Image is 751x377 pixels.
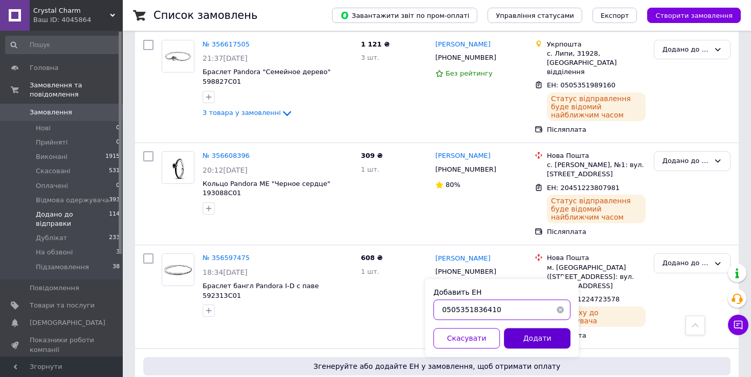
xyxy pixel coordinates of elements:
span: ЕН: 0505351989160 [547,81,615,89]
span: Оплачені [36,181,68,191]
span: 21:37[DATE] [203,54,248,62]
div: Статус відправлення буде відомий найближчим часом [547,195,646,223]
span: Скасовані [36,167,71,176]
span: 0 [116,181,120,191]
a: 3 товара у замовленні [203,109,293,116]
span: Згенеруйте або додайте ЕН у замовлення, щоб отримати оплату [147,361,726,371]
div: Укрпошта [547,40,646,49]
img: Фото товару [162,254,194,286]
input: Пошук [5,36,121,54]
div: Ваш ID: 4045864 [33,15,123,25]
button: Створити замовлення [647,8,741,23]
a: Створити замовлення [637,11,741,19]
a: № 356617505 [203,40,250,48]
span: Дублікат [36,233,67,243]
span: ЕН: 20451223807981 [547,184,620,192]
button: Чат з покупцем [728,315,748,335]
span: Завантажити звіт по пром-оплаті [340,11,469,20]
span: 0 [116,124,120,133]
button: Завантажити звіт по пром-оплаті [332,8,477,23]
span: Показники роботи компанії [30,336,95,354]
div: Післяплата [547,227,646,237]
a: Кольцо Pandora ME "Черное сердце" 193088C01 [203,180,330,197]
button: Додати [504,328,570,348]
a: № 356597475 [203,254,250,262]
span: Нові [36,124,51,133]
span: 309 ₴ [361,152,383,159]
span: 18:34[DATE] [203,268,248,276]
span: 3 [116,248,120,257]
span: 20:12[DATE] [203,166,248,174]
div: с. [PERSON_NAME], №1: вул. [STREET_ADDRESS] [547,160,646,179]
span: Експорт [601,12,629,19]
span: Створити замовлення [655,12,733,19]
span: Відмова одержувача [36,196,109,205]
div: [PHONE_NUMBER] [433,163,498,176]
span: Без рейтингу [446,69,493,77]
span: [DEMOGRAPHIC_DATA] [30,318,105,327]
a: [PERSON_NAME] [435,151,491,161]
div: Додано до відправки [662,44,710,55]
a: [PERSON_NAME] [435,254,491,264]
span: Підзамовлення [36,263,89,272]
div: Нова Пошта [547,151,646,160]
a: Браслет бангл Pandora I-D с паве 592313C01 [203,282,319,299]
span: 1915 [105,152,120,161]
span: Замовлення та повідомлення [30,81,123,99]
div: Статус відправлення буде відомий найближчим часом [547,92,646,121]
span: 608 ₴ [361,254,383,262]
a: [PERSON_NAME] [435,40,491,50]
span: 0 [116,138,120,147]
div: м. [GEOGRAPHIC_DATA] ([STREET_ADDRESS]: вул. [STREET_ADDRESS] [547,263,646,291]
div: [PHONE_NUMBER] [433,51,498,64]
div: с. Липи, 31928, [GEOGRAPHIC_DATA] відділення [547,49,646,77]
div: Нова Пошта [547,253,646,263]
span: 3 товара у замовленні [203,109,281,116]
span: Головна [30,63,58,73]
span: Crystal Charm [33,6,110,15]
span: Прийняті [36,138,68,147]
button: Експорт [592,8,637,23]
button: Очистить [550,299,570,320]
button: Управління статусами [488,8,582,23]
div: Додано до відправки [662,156,710,167]
span: 114 [109,210,120,228]
span: Замовлення [30,108,72,117]
span: 3 шт. [361,54,379,61]
img: Фото товару [162,152,194,183]
span: 531 [109,167,120,176]
span: 1 шт. [361,268,379,275]
label: Добавить ЕН [433,288,481,296]
div: На шляху до одержувача [547,307,646,327]
span: Повідомлення [30,284,79,293]
div: Післяплата [547,125,646,134]
a: Браслет Pandora "Семейное дерево" 598827C01 [203,68,330,85]
span: 393 [109,196,120,205]
span: 80% [446,181,460,188]
a: Фото товару [162,40,194,73]
span: ЕН: 20451224723578 [547,295,620,303]
span: Управління статусами [496,12,574,19]
h1: Список замовлень [153,9,257,21]
div: Додано до відправки [662,258,710,269]
img: Фото товару [162,40,194,72]
div: Післяплата [547,331,646,340]
span: 1 121 ₴ [361,40,389,48]
a: Фото товару [162,151,194,184]
span: 233 [109,233,120,243]
span: Товари та послуги [30,301,95,310]
span: Виконані [36,152,68,161]
a: № 356608396 [203,152,250,159]
span: На обзвоні [36,248,73,257]
div: [PHONE_NUMBER] [433,265,498,278]
span: Додано до відправки [36,210,109,228]
span: 1 шт. [361,166,379,173]
span: 38 [113,263,120,272]
button: Скасувати [433,328,500,348]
